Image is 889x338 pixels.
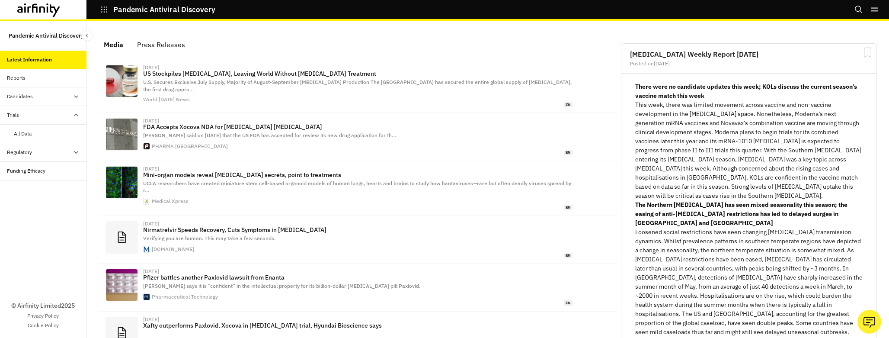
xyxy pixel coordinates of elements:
p: © Airfinity Limited 2025 [11,301,75,310]
div: Funding Efficacy [7,167,45,175]
img: %E5%A1%A9%E9%87%8E%E7%BE%A9_%E7%9C%8B%E6%9D%BF2_0.jpg [106,119,138,150]
div: [DATE] [143,269,159,274]
img: cropped-Pharmaceutical-Technology-Favicon-300x300.png [144,294,150,300]
span: Verifying you are human. This may take a few seconds. [143,235,275,241]
div: Press Releases [137,38,185,51]
div: All Data [14,130,32,138]
div: [DATE] [143,317,159,322]
div: Latest Information [7,56,52,64]
p: Pandemic Antiviral Discovery [9,28,84,44]
b: There were no candidate updates this week; KOLs discuss the current season’s vaccine match this week [635,83,857,100]
p: Xafty outperforms Paxlovid, Xocova in [MEDICAL_DATA] trial, Hyundai Bioscience says [143,322,572,329]
button: Close Sidebar [81,30,93,41]
div: Pharmaceutical Technology [152,294,218,299]
span: U.S. Secures⁢ Exclusive July Supply, Majority ​of August-September [MEDICAL_DATA] Production The ... [143,79,572,93]
div: Candidates [7,93,33,100]
div: [DATE] [143,65,159,70]
img: apple-touch-icon.png [144,143,150,149]
span: [PERSON_NAME] said on [DATE] that the US FDA has accepted for review its new drug application for... [143,132,396,138]
button: Pandemic Antiviral Discovery [100,2,215,17]
div: Reports [7,74,26,82]
p: This week, there was limited movement across vaccine and non-vaccine development in the [MEDICAL_... [635,100,863,200]
div: [DATE] [143,221,159,226]
div: Posted on [DATE] [630,61,868,66]
span: en [564,300,572,306]
a: [DATE]FDA Accepts Xocova NDA for [MEDICAL_DATA] [MEDICAL_DATA][PERSON_NAME] said on [DATE] that t... [99,113,617,161]
p: FDA Accepts Xocova NDA for [MEDICAL_DATA] [MEDICAL_DATA] [143,123,572,130]
a: [DATE]US Stockpiles [MEDICAL_DATA], Leaving World Without [MEDICAL_DATA] TreatmentU.S. Secures⁢ E... [99,60,617,113]
div: [DOMAIN_NAME] [152,247,194,252]
div: World [DATE] News [143,97,190,102]
span: en [564,150,572,155]
p: Pfizer battles another Paxlovid lawsuit from Enanta [143,274,572,281]
button: Ask our analysts [857,310,881,334]
a: [DATE]Pfizer battles another Paxlovid lawsuit from Enanta[PERSON_NAME] says it is “confident” in ... [99,264,617,311]
p: Mini-organ models reveal [MEDICAL_DATA] secrets, point to treatments [143,171,572,178]
svg: Bookmark Report [862,47,873,58]
span: UCLA researchers have created miniature stem cell-based organoid models of human lungs, hearts an... [143,180,571,194]
p: Loosened social restrictions have seen changing [MEDICAL_DATA] transmission dynamics. Whilst prev... [635,228,863,337]
h2: [MEDICAL_DATA] Weekly Report [DATE] [630,51,868,58]
img: -1200-630-5efce22abb743.jpg [106,65,138,97]
div: PHARMA [GEOGRAPHIC_DATA] [152,144,228,149]
div: Media [104,38,123,51]
span: en [564,102,572,108]
a: Privacy Policy [27,312,59,320]
div: [DATE] [143,166,159,171]
span: en [564,253,572,258]
b: The Northern [MEDICAL_DATA] has seen mixed seasonality this season; the easing of anti-[MEDICAL_D... [635,201,847,227]
img: web-app-manifest-512x512.png [144,198,150,204]
a: Cookie Policy [28,322,59,329]
p: Nirmatrelvir Speeds Recovery, Cuts Symptoms in [MEDICAL_DATA] [143,226,572,233]
div: [DATE] [143,118,159,123]
span: en [564,205,572,210]
p: Pandemic Antiviral Discovery [113,6,215,13]
img: shutterstock_2143447401.jpg [106,269,138,301]
a: [DATE]Nirmatrelvir Speeds Recovery, Cuts Symptoms in [MEDICAL_DATA]Verifying you are human. This ... [99,216,617,264]
div: Medical Xpress [152,199,189,204]
div: Regulatory [7,148,32,156]
div: Trials [7,111,19,119]
span: [PERSON_NAME] says it is “confident” in the intellectual property for its billion-dollar [MEDICAL... [143,283,420,289]
img: ucla-scientists-use-mi.jpg [106,167,138,198]
img: faviconV2 [144,246,150,252]
button: Search [854,2,863,17]
p: US Stockpiles [MEDICAL_DATA], Leaving World Without [MEDICAL_DATA] Treatment [143,70,572,77]
a: [DATE]Mini-organ models reveal [MEDICAL_DATA] secrets, point to treatmentsUCLA researchers have c... [99,161,617,216]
